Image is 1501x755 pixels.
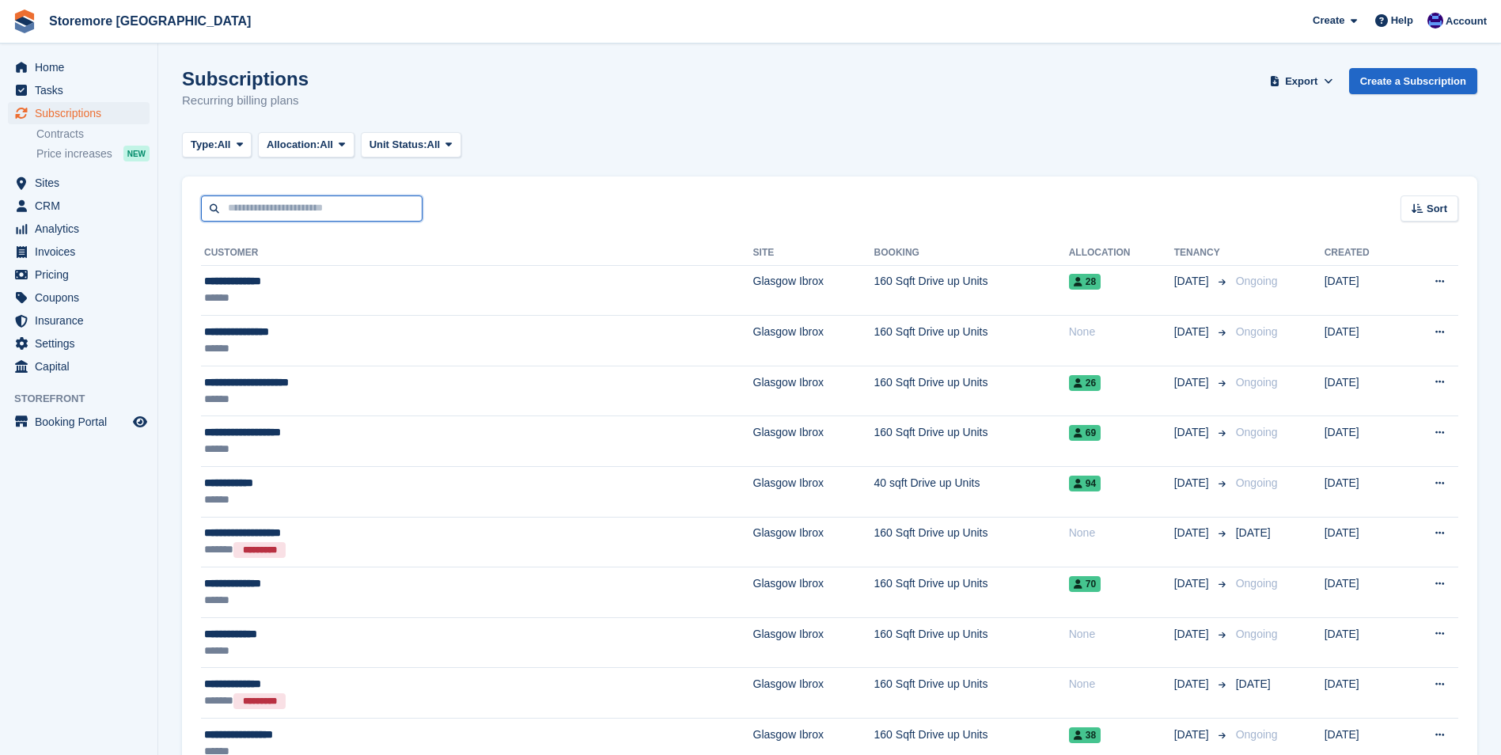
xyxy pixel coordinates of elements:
[1325,416,1402,467] td: [DATE]
[8,218,150,240] a: menu
[35,264,130,286] span: Pricing
[258,132,354,158] button: Allocation: All
[1427,201,1447,217] span: Sort
[191,137,218,153] span: Type:
[35,79,130,101] span: Tasks
[35,56,130,78] span: Home
[35,332,130,355] span: Settings
[35,411,130,433] span: Booking Portal
[1236,526,1271,539] span: [DATE]
[1236,677,1271,690] span: [DATE]
[8,102,150,124] a: menu
[753,517,874,567] td: Glasgow Ibrox
[1069,241,1174,266] th: Allocation
[753,467,874,518] td: Glasgow Ibrox
[1174,273,1212,290] span: [DATE]
[874,517,1069,567] td: 160 Sqft Drive up Units
[8,309,150,332] a: menu
[1236,577,1278,590] span: Ongoing
[8,56,150,78] a: menu
[874,567,1069,618] td: 160 Sqft Drive up Units
[1313,13,1344,28] span: Create
[320,137,333,153] span: All
[1325,265,1402,316] td: [DATE]
[43,8,257,34] a: Storemore [GEOGRAPHIC_DATA]
[874,241,1069,266] th: Booking
[35,218,130,240] span: Analytics
[1236,728,1278,741] span: Ongoing
[1174,676,1212,692] span: [DATE]
[1069,525,1174,541] div: None
[1069,576,1101,592] span: 70
[874,416,1069,467] td: 160 Sqft Drive up Units
[8,172,150,194] a: menu
[1446,13,1487,29] span: Account
[1069,626,1174,643] div: None
[1325,567,1402,618] td: [DATE]
[1174,374,1212,391] span: [DATE]
[1325,517,1402,567] td: [DATE]
[874,617,1069,668] td: 160 Sqft Drive up Units
[8,355,150,377] a: menu
[35,355,130,377] span: Capital
[1325,467,1402,518] td: [DATE]
[1174,525,1212,541] span: [DATE]
[267,137,320,153] span: Allocation:
[1069,274,1101,290] span: 28
[874,366,1069,416] td: 160 Sqft Drive up Units
[8,264,150,286] a: menu
[1069,425,1101,441] span: 69
[753,366,874,416] td: Glasgow Ibrox
[8,286,150,309] a: menu
[753,668,874,719] td: Glasgow Ibrox
[1236,376,1278,389] span: Ongoing
[8,79,150,101] a: menu
[1069,727,1101,743] span: 38
[1069,375,1101,391] span: 26
[1174,727,1212,743] span: [DATE]
[1325,316,1402,366] td: [DATE]
[8,195,150,217] a: menu
[35,102,130,124] span: Subscriptions
[427,137,441,153] span: All
[1174,575,1212,592] span: [DATE]
[14,391,157,407] span: Storefront
[182,68,309,89] h1: Subscriptions
[35,286,130,309] span: Coupons
[182,132,252,158] button: Type: All
[1174,626,1212,643] span: [DATE]
[874,467,1069,518] td: 40 sqft Drive up Units
[36,146,112,161] span: Price increases
[1174,424,1212,441] span: [DATE]
[1325,668,1402,719] td: [DATE]
[1267,68,1336,94] button: Export
[123,146,150,161] div: NEW
[1236,426,1278,438] span: Ongoing
[1069,324,1174,340] div: None
[218,137,231,153] span: All
[35,241,130,263] span: Invoices
[36,145,150,162] a: Price increases NEW
[1174,324,1212,340] span: [DATE]
[35,309,130,332] span: Insurance
[753,567,874,618] td: Glasgow Ibrox
[753,265,874,316] td: Glasgow Ibrox
[1285,74,1317,89] span: Export
[8,241,150,263] a: menu
[35,172,130,194] span: Sites
[131,412,150,431] a: Preview store
[1325,617,1402,668] td: [DATE]
[13,9,36,33] img: stora-icon-8386f47178a22dfd0bd8f6a31ec36ba5ce8667c1dd55bd0f319d3a0aa187defe.svg
[35,195,130,217] span: CRM
[1174,475,1212,491] span: [DATE]
[1174,241,1230,266] th: Tenancy
[8,332,150,355] a: menu
[182,92,309,110] p: Recurring billing plans
[1391,13,1413,28] span: Help
[1236,275,1278,287] span: Ongoing
[753,416,874,467] td: Glasgow Ibrox
[874,316,1069,366] td: 160 Sqft Drive up Units
[753,241,874,266] th: Site
[874,265,1069,316] td: 160 Sqft Drive up Units
[1325,366,1402,416] td: [DATE]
